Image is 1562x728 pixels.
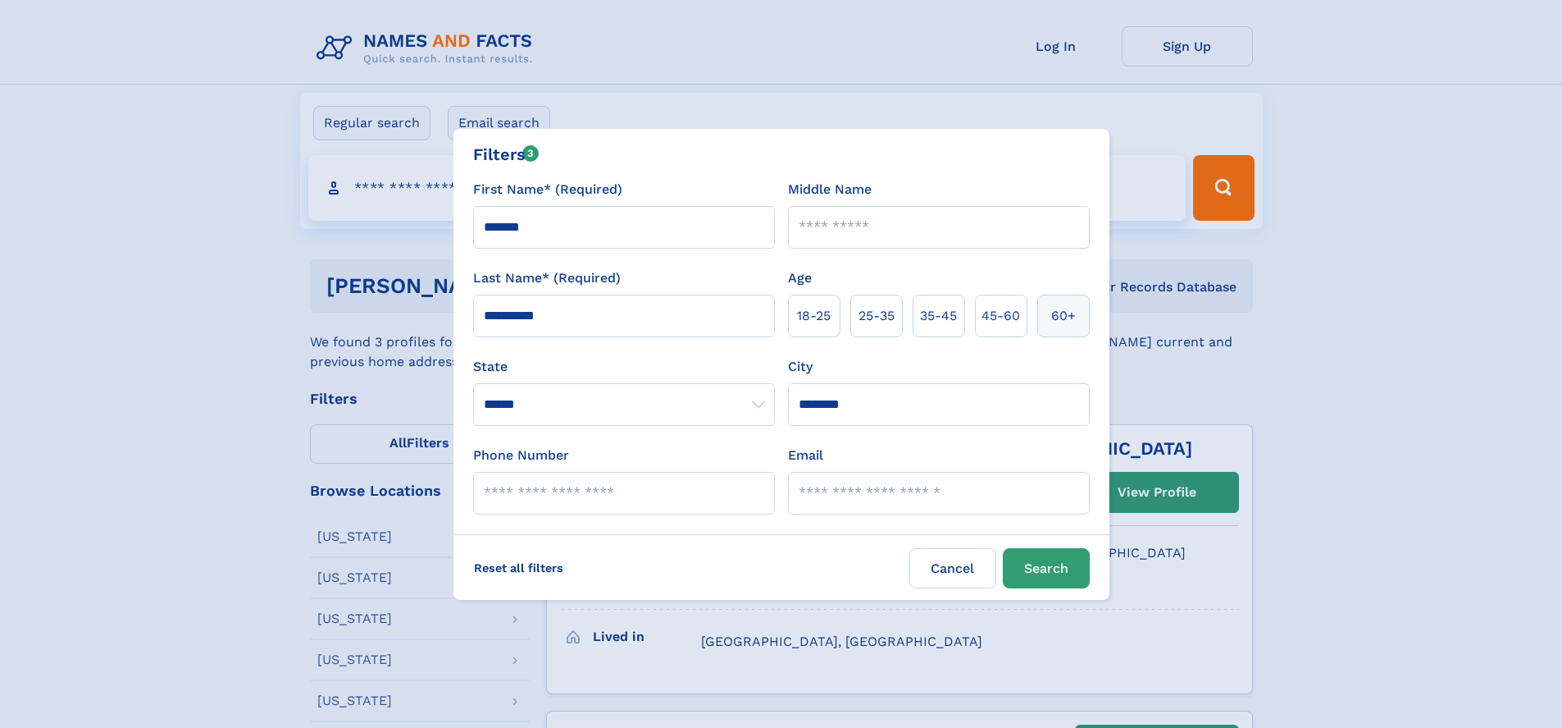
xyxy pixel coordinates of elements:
label: Middle Name [788,180,872,199]
label: Reset all filters [463,548,574,588]
span: 35‑45 [920,306,957,326]
label: Email [788,446,823,465]
label: City [788,357,813,377]
label: First Name* (Required) [473,180,622,199]
label: Age [788,268,812,288]
label: State [473,357,775,377]
span: 25‑35 [858,306,895,326]
span: 18‑25 [797,306,831,326]
label: Cancel [909,548,996,588]
label: Phone Number [473,446,569,465]
button: Search [1003,548,1090,588]
span: 45‑60 [981,306,1020,326]
span: 60+ [1051,306,1076,326]
label: Last Name* (Required) [473,268,621,288]
div: Filters [473,142,540,167]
